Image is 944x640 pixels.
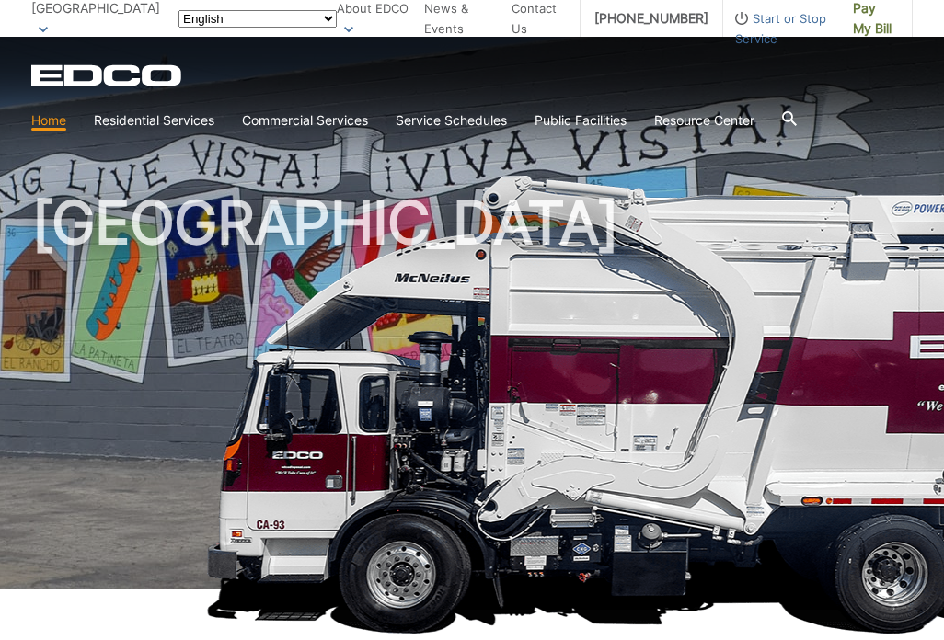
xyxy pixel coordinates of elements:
[178,10,337,28] select: Select a language
[31,64,184,86] a: EDCD logo. Return to the homepage.
[654,110,754,131] a: Resource Center
[31,193,913,597] h1: [GEOGRAPHIC_DATA]
[535,110,627,131] a: Public Facilities
[94,110,214,131] a: Residential Services
[242,110,368,131] a: Commercial Services
[396,110,507,131] a: Service Schedules
[31,110,66,131] a: Home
